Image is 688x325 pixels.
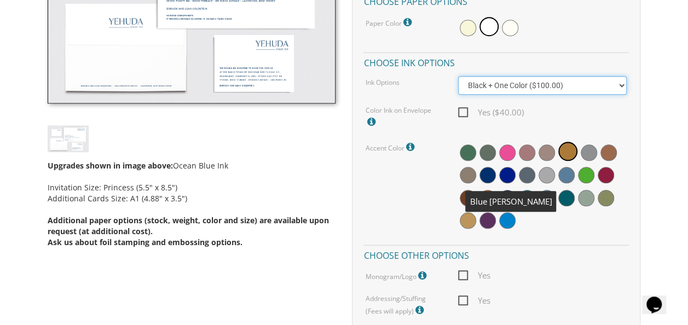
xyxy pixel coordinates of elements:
label: Paper Color [366,15,414,30]
label: Color Ink on Envelope [366,106,442,129]
span: Ask us about foil stamping and embossing options. [48,237,242,247]
span: Upgrades shown in image above: [48,160,173,171]
label: Monogram/Logo [366,269,429,283]
span: Yes [458,294,490,307]
div: Ocean Blue Ink Invitation Size: Princess (5.5" x 8.5") Additional Cards Size: A1 (4.88" x 3.5") [48,152,336,248]
label: Ink Options [366,78,400,87]
iframe: chat widget [642,281,677,314]
span: Yes [458,269,490,282]
label: Accent Color [366,140,417,154]
img: bminv-thumb-18.jpg [48,125,89,152]
span: Additional paper options (stock, weight, color and size) are available upon request (at additiona... [48,215,329,236]
span: Yes ($40.00) [458,106,523,119]
h4: Choose other options [363,245,629,264]
h4: Choose ink options [363,52,629,71]
label: Addressing/Stuffing (Fees will apply) [366,294,442,317]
